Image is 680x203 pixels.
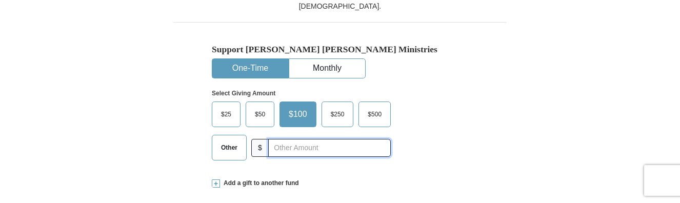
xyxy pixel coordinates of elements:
span: Other [216,140,243,155]
span: $250 [326,107,350,122]
h5: Support [PERSON_NAME] [PERSON_NAME] Ministries [212,44,468,55]
button: One-Time [212,59,288,78]
span: $ [251,139,269,157]
span: $100 [284,107,312,122]
span: $500 [363,107,387,122]
span: Add a gift to another fund [220,179,299,188]
span: $50 [250,107,270,122]
strong: Select Giving Amount [212,90,275,97]
input: Other Amount [268,139,391,157]
button: Monthly [289,59,365,78]
span: $25 [216,107,236,122]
